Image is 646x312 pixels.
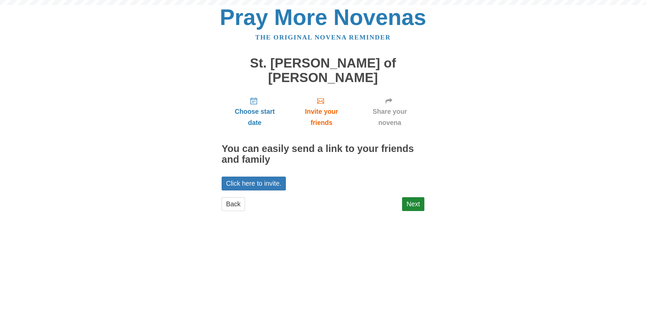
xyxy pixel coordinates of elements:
[222,56,424,85] h1: St. [PERSON_NAME] of [PERSON_NAME]
[362,106,418,128] span: Share your novena
[255,34,391,41] a: The original novena reminder
[402,197,424,211] a: Next
[220,5,426,30] a: Pray More Novenas
[222,92,288,132] a: Choose start date
[355,92,424,132] a: Share your novena
[288,92,355,132] a: Invite your friends
[222,144,424,165] h2: You can easily send a link to your friends and family
[228,106,281,128] span: Choose start date
[222,197,245,211] a: Back
[222,177,286,190] a: Click here to invite.
[295,106,348,128] span: Invite your friends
